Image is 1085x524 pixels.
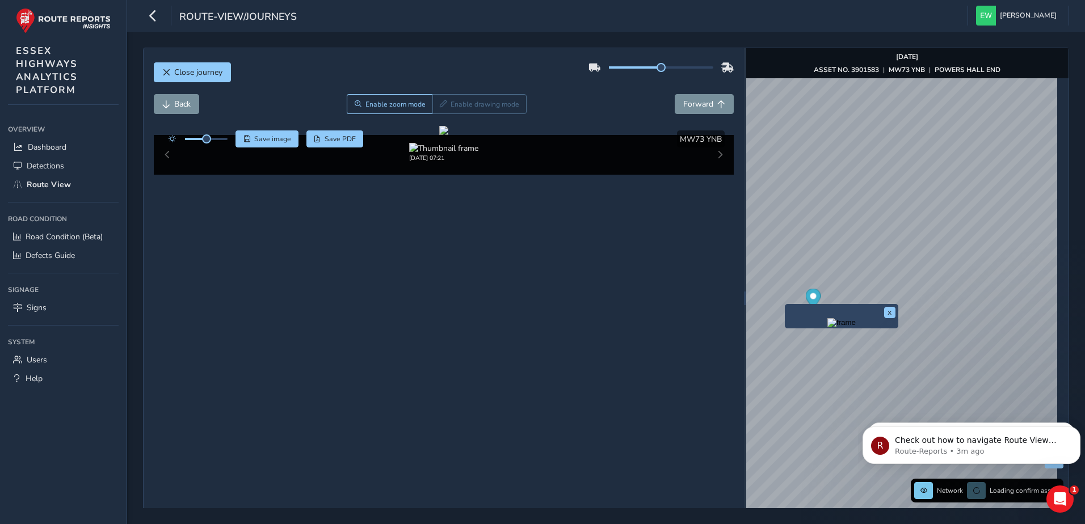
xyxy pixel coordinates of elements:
[8,175,119,194] a: Route View
[174,99,191,109] span: Back
[896,52,918,61] strong: [DATE]
[365,100,426,109] span: Enable zoom mode
[8,369,119,388] a: Help
[27,160,64,171] span: Detections
[27,354,47,365] span: Users
[347,94,432,114] button: Zoom
[254,134,291,143] span: Save image
[680,134,722,145] span: MW73 YNB
[28,142,66,153] span: Dashboard
[814,65,1000,74] div: | |
[889,65,925,74] strong: MW73 YNB
[8,138,119,157] a: Dashboard
[805,289,821,312] div: Map marker
[154,94,199,114] button: Back
[8,333,119,350] div: System
[1070,485,1079,495] span: 1
[27,179,71,190] span: Route View
[8,350,119,369] a: Users
[814,65,879,74] strong: ASSET NO. 3901583
[935,65,1000,74] strong: POWERS HALL END
[937,486,963,495] span: Network
[174,67,222,78] span: Close journey
[884,307,895,318] button: x
[26,231,103,242] span: Road Condition (Beta)
[788,318,895,326] button: Preview frame
[179,10,297,26] span: route-view/journeys
[976,6,996,26] img: diamond-layout
[235,130,298,147] button: Save
[306,130,364,147] button: PDF
[325,134,356,143] span: Save PDF
[8,227,119,246] a: Road Condition (Beta)
[8,298,119,317] a: Signs
[409,143,478,154] img: Thumbnail frame
[26,373,43,384] span: Help
[16,44,78,96] span: ESSEX HIGHWAYS ANALYTICS PLATFORM
[154,62,231,82] button: Close journey
[8,246,119,265] a: Defects Guide
[8,210,119,227] div: Road Condition
[683,99,713,109] span: Forward
[8,281,119,298] div: Signage
[1046,485,1074,513] iframe: Intercom live chat
[27,302,47,313] span: Signs
[26,250,75,261] span: Defects Guide
[8,157,119,175] a: Detections
[858,403,1085,482] iframe: Intercom notifications message
[8,121,119,138] div: Overview
[409,154,478,162] div: [DATE] 07:21
[990,486,1060,495] span: Loading confirm assets
[675,94,734,114] button: Forward
[16,8,111,33] img: rr logo
[827,318,856,327] img: frame
[1000,6,1057,26] span: [PERSON_NAME]
[976,6,1061,26] button: [PERSON_NAME]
